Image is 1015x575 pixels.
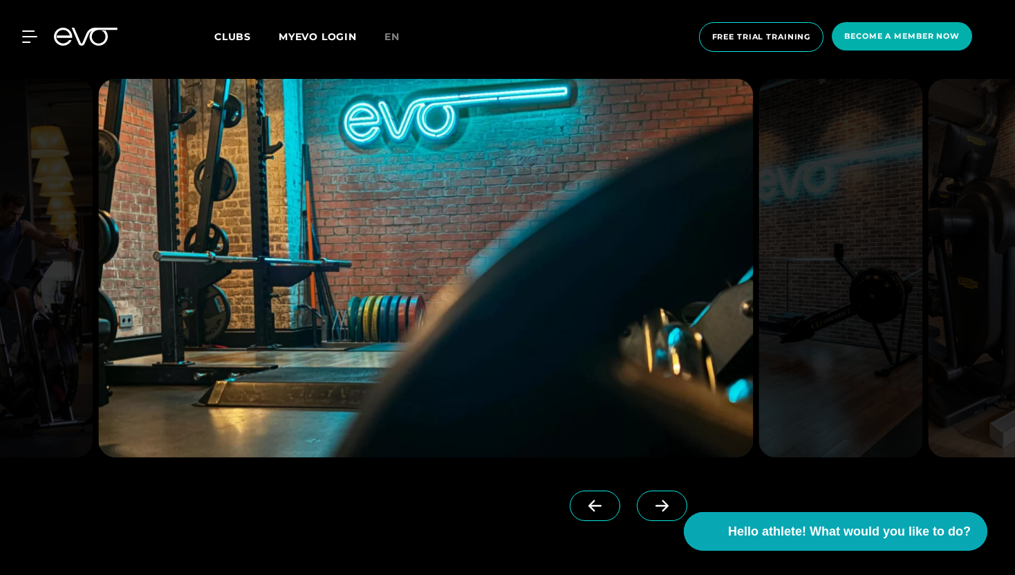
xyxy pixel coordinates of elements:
[214,30,251,43] font: Clubs
[758,79,922,457] img: evofitness
[828,22,976,52] a: Become a member now
[844,31,960,41] font: Become a member now
[384,30,400,43] font: en
[695,22,828,52] a: Free trial training
[98,79,753,457] img: evofitness
[712,32,811,42] font: Free trial training
[728,524,971,538] font: Hello athlete! What would you like to do?
[279,30,357,43] a: MYEVO LOGIN
[384,29,416,45] a: en
[684,512,987,551] button: Hello athlete! What would you like to do?
[214,30,279,43] a: Clubs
